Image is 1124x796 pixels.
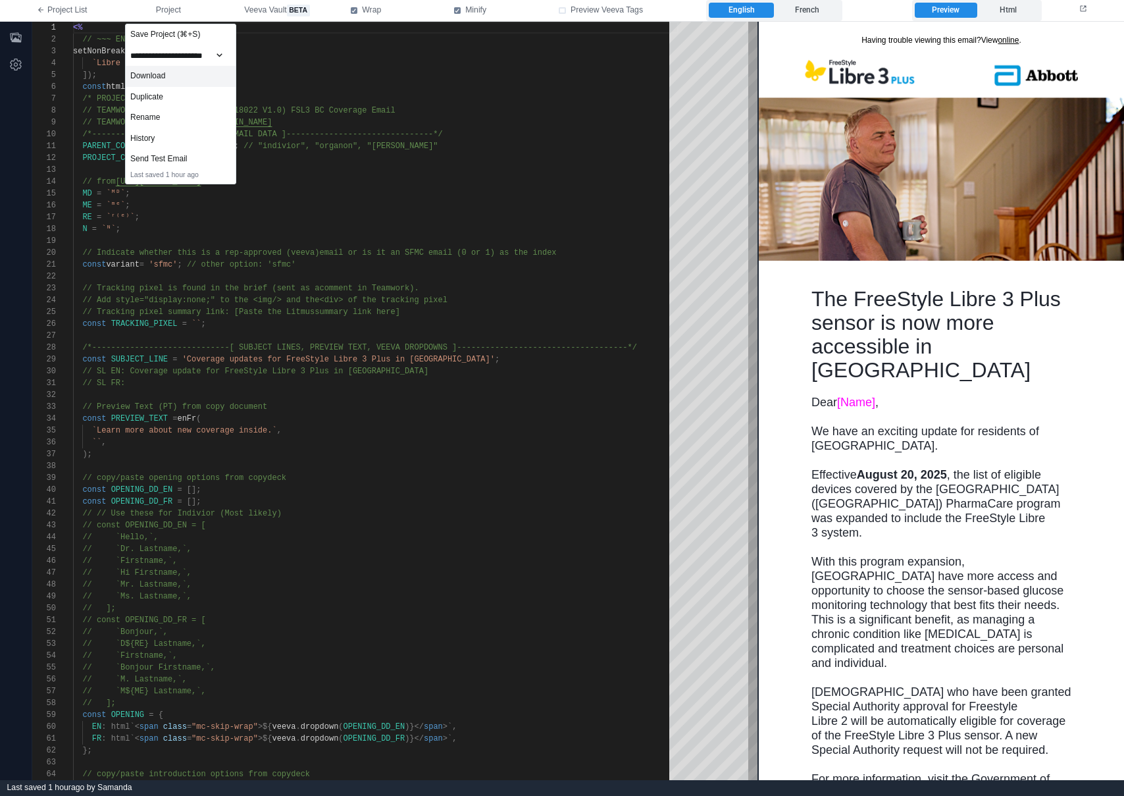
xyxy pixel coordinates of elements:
div: 61 [32,733,56,745]
span: setNonBreaking [73,47,140,56]
span: [URL][DOMAIN_NAME] [116,177,201,186]
span: `Learn more about new coverage inside.` [92,426,277,435]
span: // SL FR: [82,379,125,388]
img: Abbott [183,30,366,76]
span: x [551,248,556,257]
div: 39 [32,472,56,484]
span: dropdown [301,734,339,743]
span: ( [338,722,343,731]
div: 19 [32,235,56,247]
div: Last saved 1 hour ago [126,170,236,184]
div: 18 [32,223,56,235]
div: 17 [32,211,56,223]
span: >`, [443,722,457,731]
span: }; [82,746,91,755]
strong: August 20, 2025 [98,446,188,460]
span: html`< [111,722,140,731]
span: >`, [443,734,457,743]
span: OPENING_DD_FR [344,734,405,743]
span: // `Bonjour Firstname,`, [82,663,215,672]
div: 45 [32,543,56,555]
span: C Coverage Email [319,106,395,115]
div: 1 [32,22,56,34]
span: Minify [465,5,486,16]
span: beta [287,5,310,16]
div: 38 [32,460,56,472]
div: 64 [32,768,56,780]
span: ); [82,450,91,459]
div: 2 [32,34,56,45]
span: veeva [272,722,296,731]
div: 14 [32,176,56,188]
span: SUBJECT_LINE [111,355,168,364]
span: // const OPENING_DD_EN = [ [82,521,205,530]
span: = [97,201,101,210]
span: MD [82,189,91,198]
div: 42 [32,508,56,519]
div: 10 [32,128,56,140]
span: "mc-skip-wrap" [192,734,258,743]
div: 63 [32,756,56,768]
span: <% [73,23,82,32]
span: // `Dr. Lastname,`, [82,544,192,554]
span: ME [82,201,91,210]
span: ; [116,225,120,234]
span: `ʳ⁽ᵉ⁾` [106,213,134,222]
span: // copy/paste opening options from copydeck [82,473,286,483]
span: = [149,710,153,720]
span: TRACKING_PIXEL [111,319,178,329]
span: const [82,319,106,329]
div: 31 [32,377,56,389]
span: // SL EN: Coverage update for FreeStyle Libre 3 Pl [82,367,319,376]
span: ( [196,414,201,423]
span: // // Use these for Indivior (Most likely) [82,509,281,518]
span: // `Firstname,`, [82,556,177,566]
div: 13 [32,164,56,176]
div: The FreeStyle Libre 3 Plus sensor is now more accessible in [GEOGRAPHIC_DATA] [53,265,313,360]
div: 27 [32,330,56,342]
div: 34 [32,413,56,425]
div: 35 [32,425,56,437]
span: // `Bonjour,`, [82,627,168,637]
div: 22 [32,271,56,282]
span: PARENT_COMPANY [82,142,149,151]
span: // other option: 'sfmc' [187,260,296,269]
iframe: preview [759,22,1124,780]
div: 15 [32,188,56,199]
span: // from [82,177,115,186]
span: ---------------*/ [557,343,637,352]
div: 23 [32,282,56,294]
div: Save Project (⌘+S) [126,24,236,45]
span: PROJECT_CODE [82,153,139,163]
div: 4 [32,57,56,69]
div: 29 [32,354,56,365]
span: variant [106,260,139,269]
span: // `Mr. Lastname,`, [82,580,192,589]
span: // `Ms. Lastname,`, [82,592,192,601]
span: . [296,734,301,743]
span: = [97,213,101,222]
span: Preview Veeva Tags [571,5,643,16]
span: /*-----------------------------[ SUBJECT LINES, PR [82,343,319,352]
span: span [424,734,443,743]
span: = [177,485,182,494]
span: . [296,722,301,731]
span: `ᴺ` [101,225,116,234]
span: // Add style="display:none;" to the <img/> and the [82,296,319,305]
span: RE [82,213,91,222]
span: `ᵐᵉ` [106,201,125,210]
div: 28 [32,342,56,354]
div: 43 [32,519,56,531]
div: 26 [32,318,56,330]
div: 7 [32,93,56,105]
div: Duplicate [126,87,236,108]
span: const [82,260,106,269]
span: OPENING_DD_FR [111,497,173,506]
div: 6 [32,81,56,93]
span: = [187,734,192,743]
span: = [92,225,97,234]
span: /*---------------------------[ EMAIL DATA ]------- [82,130,319,139]
span: OPENING_DD_EN [344,722,405,731]
div: Download [126,66,236,87]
